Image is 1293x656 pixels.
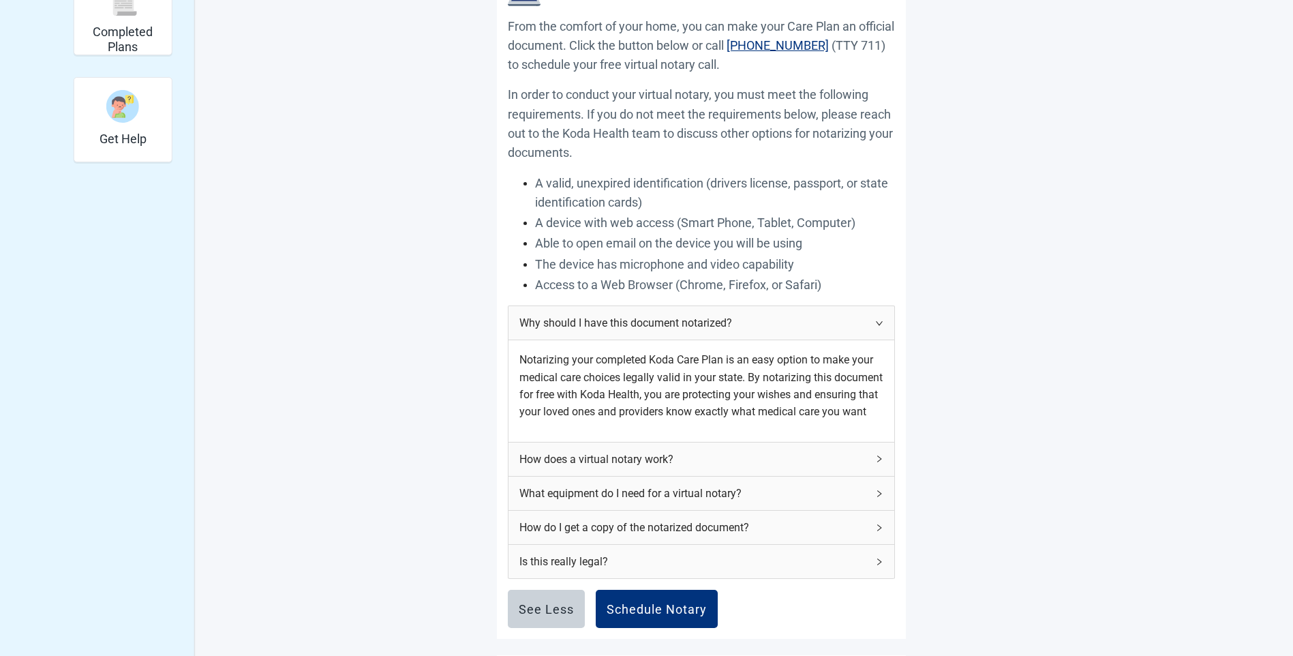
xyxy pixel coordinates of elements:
span: How do I get a copy of the notarized document? [519,519,867,536]
div: Get Help [74,77,172,162]
h2: Completed Plans [80,25,166,54]
span: right [875,319,883,327]
div: How do I get a copy of the notarized document? [508,511,894,544]
a: [PHONE_NUMBER] [727,38,829,53]
span: What equipment do I need for a virtual notary? [519,485,867,502]
h2: Get Help [100,132,147,147]
span: How does a virtual notary work? [519,451,867,468]
p: Notarizing your completed Koda Care Plan is an easy option to make your medical care choices lega... [519,351,883,420]
div: Schedule Notary [607,602,707,616]
div: See Less [519,602,574,616]
p: From the comfort of your home, you can make your Care Plan an official document. Click the button... [508,17,895,75]
p: A valid, unexpired identification (drivers license, passport, or state identification cards) [535,174,895,213]
div: How does a virtual notary work? [508,443,894,476]
span: right [875,524,883,532]
p: Access to a Web Browser (Chrome, Firefox, or Safari) [535,275,895,295]
span: Is this really legal? [519,553,867,570]
p: Able to open email on the device you will be using [535,234,895,253]
div: What equipment do I need for a virtual notary? [508,477,894,510]
div: Is this really legal? [508,545,894,578]
p: The device has microphone and video capability [535,255,895,274]
button: Schedule Notary [596,590,718,628]
p: In order to conduct your virtual notary, you must meet the following requirements. If you do not ... [508,85,895,162]
img: person-question-x68TBcxA.svg [106,90,139,123]
span: right [875,558,883,566]
span: Why should I have this document notarized? [519,314,867,331]
p: A device with web access (Smart Phone, Tablet, Computer) [535,213,895,233]
span: right [875,455,883,463]
div: Why should I have this document notarized? [508,306,894,340]
button: See Less [508,590,585,628]
span: right [875,490,883,498]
